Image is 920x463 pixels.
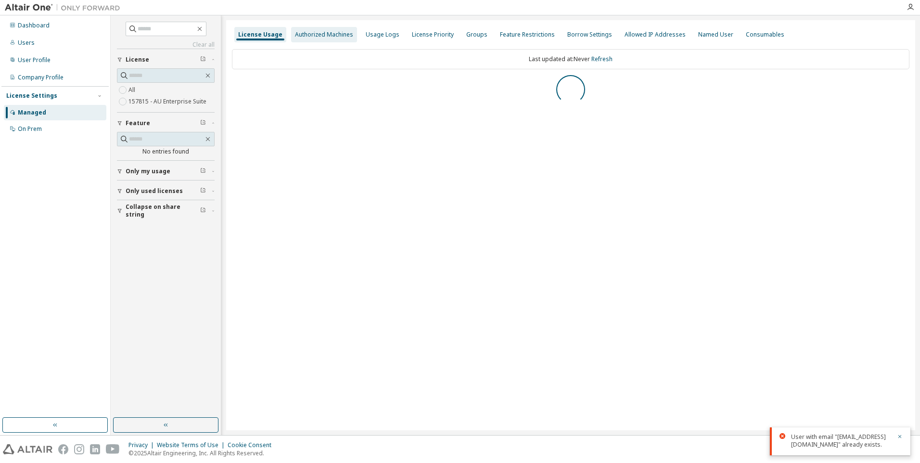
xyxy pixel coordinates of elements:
span: Feature [126,119,150,127]
a: Clear all [117,41,215,49]
button: License [117,49,215,70]
div: User Profile [18,56,51,64]
img: altair_logo.svg [3,444,52,454]
span: Clear filter [200,187,206,195]
div: Named User [698,31,733,39]
div: Allowed IP Addresses [625,31,686,39]
img: Altair One [5,3,125,13]
img: linkedin.svg [90,444,100,454]
div: Managed [18,109,46,116]
button: Collapse on share string [117,200,215,221]
p: © 2025 Altair Engineering, Inc. All Rights Reserved. [128,449,277,457]
div: Cookie Consent [228,441,277,449]
span: Clear filter [200,167,206,175]
span: Only used licenses [126,187,183,195]
div: Usage Logs [366,31,399,39]
span: Clear filter [200,207,206,215]
div: Privacy [128,441,157,449]
div: License Settings [6,92,57,100]
button: Feature [117,113,215,134]
button: Only my usage [117,161,215,182]
div: No entries found [117,148,215,155]
span: Clear filter [200,119,206,127]
label: All [128,84,137,96]
a: Refresh [591,55,613,63]
div: License Usage [238,31,282,39]
div: Last updated at: Never [232,49,909,69]
div: On Prem [18,125,42,133]
div: Company Profile [18,74,64,81]
div: Feature Restrictions [500,31,555,39]
div: Consumables [746,31,784,39]
button: Only used licenses [117,180,215,202]
label: 157815 - AU Enterprise Suite [128,96,208,107]
div: Website Terms of Use [157,441,228,449]
div: Groups [466,31,487,39]
img: instagram.svg [74,444,84,454]
div: Authorized Machines [295,31,353,39]
span: Collapse on share string [126,203,200,219]
div: Users [18,39,35,47]
span: Clear filter [200,56,206,64]
div: Borrow Settings [567,31,612,39]
span: License [126,56,149,64]
div: License Priority [412,31,454,39]
span: Only my usage [126,167,170,175]
div: User with email "[EMAIL_ADDRESS][DOMAIN_NAME]" already exists. [791,433,891,449]
img: youtube.svg [106,444,120,454]
div: Dashboard [18,22,50,29]
img: facebook.svg [58,444,68,454]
